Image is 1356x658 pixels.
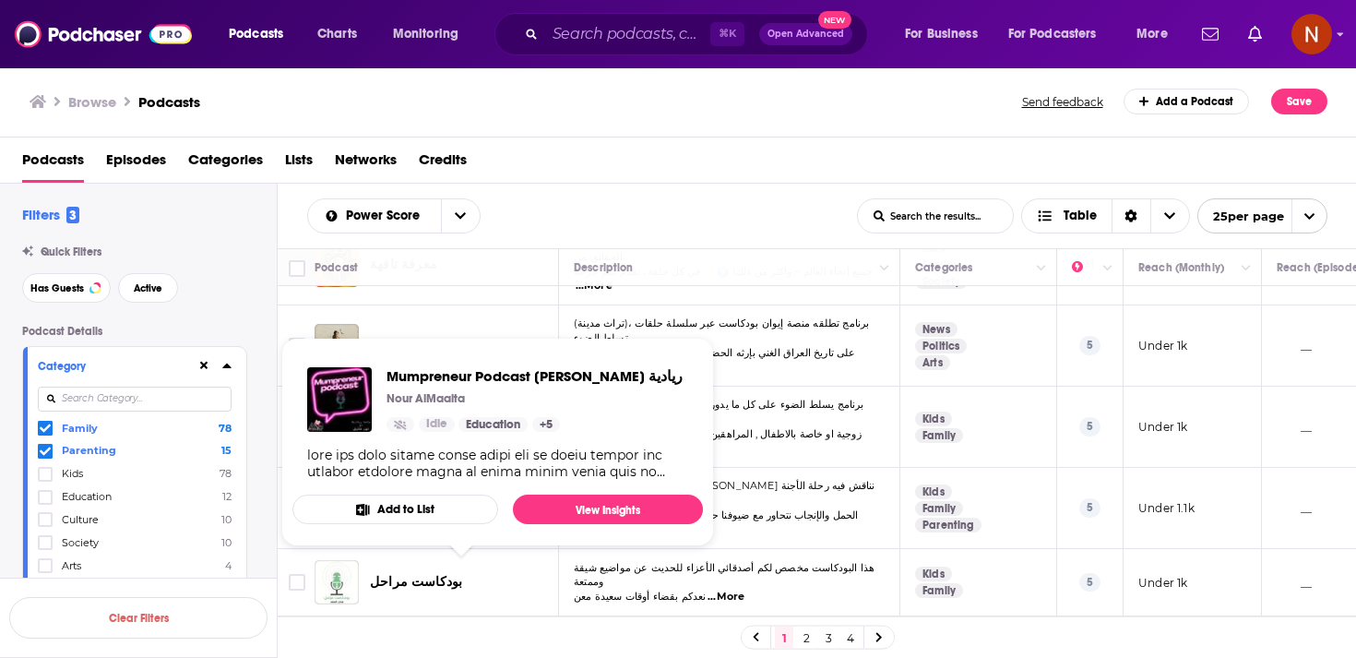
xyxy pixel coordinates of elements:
[1124,19,1191,49] button: open menu
[1138,500,1195,516] p: Under 1.1k
[574,427,862,440] span: زوجية او خاصة بالاطفال , المراهقين , او عن المشكلات الاقتصادية و ا
[9,597,268,639] button: Clear Filters
[905,21,978,47] span: For Business
[1277,500,1312,516] p: __
[22,325,247,338] p: Podcast Details
[532,417,560,432] a: +5
[38,354,196,377] button: Category
[285,145,313,183] a: Lists
[30,283,84,293] span: Has Guests
[22,145,84,183] a: Podcasts
[1079,498,1100,517] p: 5
[458,417,528,432] a: Education
[62,422,98,435] span: Family
[1277,419,1312,435] p: __
[915,501,963,516] a: Family
[1124,89,1250,114] a: Add a Podcast
[419,145,467,183] a: Credits
[419,417,455,432] a: Idle
[346,209,426,222] span: Power Score
[221,536,232,549] span: 10
[62,536,99,549] span: Society
[818,11,851,29] span: New
[574,508,859,521] span: الحمل والإنجاب نتحاور مع ضيوفنا حول الخطوات الطبية السليمة نحو
[1138,338,1187,353] p: Under 1k
[138,93,200,111] a: Podcasts
[574,561,874,589] span: هذا البودكاست مخصص لكم أصدقائي الأعزاء للحديث عن مواضيع شيقة وممتعة
[1138,575,1187,591] p: Under 1k
[118,273,178,303] button: Active
[307,447,688,480] div: lore ips dolo sitame conse adipi eli se doeiu tempor inc utlabor etdolore magna al enima minim ve...
[289,574,305,591] span: Toggle select row
[1112,199,1150,233] div: Sort Direction
[1277,575,1312,591] p: __
[874,257,896,280] button: Column Actions
[41,245,101,258] span: Quick Filters
[441,199,480,233] button: open menu
[106,145,166,183] a: Episodes
[229,21,283,47] span: Podcasts
[188,145,263,183] a: Categories
[574,590,707,603] span: نعدكم بقضاء أوقات سعيدة معن
[370,574,462,590] span: بودكاست مراحل
[574,398,864,425] span: برنامج يسلط الضوء على كل ما يدورس تحت سقف البيت من مشاكل سواء) مشاكل
[797,627,815,649] a: 2
[767,30,844,39] span: Open Advanced
[1079,573,1100,592] p: 5
[775,627,793,649] a: 1
[574,257,633,279] div: Description
[996,19,1124,49] button: open menu
[915,322,958,337] a: News
[62,559,81,572] span: Arts
[1072,257,1098,279] div: Power Score
[1017,94,1109,110] button: Send feedback
[62,467,83,480] span: Kids
[574,346,856,359] span: على تاريخ العراق الغني بإرثه الحضاري والذي ماتزال معالمه شامخة
[513,495,703,524] a: View Insights
[574,479,874,507] span: بودكاست زينة الحياة مع د. [PERSON_NAME] نناقش فيه رحلة الأجنة وتفاصيل
[380,19,482,49] button: open menu
[15,17,192,52] a: Podchaser - Follow, Share and Rate Podcasts
[315,257,358,279] div: Podcast
[307,367,372,432] img: Mumpreneur Podcast بودكاست ماما ريادية
[1241,18,1269,50] a: Show notifications dropdown
[841,627,860,649] a: 4
[335,145,397,183] a: Networks
[292,495,498,524] button: Add to List
[38,387,232,412] input: Search Category...
[22,206,79,223] h2: Filters
[315,324,359,368] img: تراث مدينة
[1136,21,1168,47] span: More
[315,560,359,604] a: بودكاست مراحل
[1291,14,1332,54] img: User Profile
[1021,198,1190,233] button: Choose View
[1291,14,1332,54] button: Show profile menu
[370,573,462,592] a: بودكاست مراحل
[62,513,99,526] span: Culture
[892,19,1001,49] button: open menu
[317,21,357,47] span: Charts
[1138,419,1187,435] p: Under 1k
[387,367,683,385] a: Mumpreneur Podcast بودكاست ماما ريادية
[1277,338,1312,353] p: __
[62,490,112,503] span: Education
[759,23,852,45] button: Open AdvancedNew
[1197,198,1327,233] button: open menu
[222,490,232,503] span: 12
[915,428,963,443] a: Family
[1079,336,1100,354] p: 5
[708,590,744,604] span: ...More
[915,257,972,279] div: Categories
[216,19,307,49] button: open menu
[545,19,710,49] input: Search podcasts, credits, & more...
[915,355,950,370] a: Arts
[1064,209,1097,222] span: Table
[1198,202,1284,231] span: 25 per page
[387,367,683,385] span: Mumpreneur Podcast [PERSON_NAME] ريادية
[710,22,744,46] span: ⌘ K
[393,21,458,47] span: Monitoring
[38,360,184,373] div: Category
